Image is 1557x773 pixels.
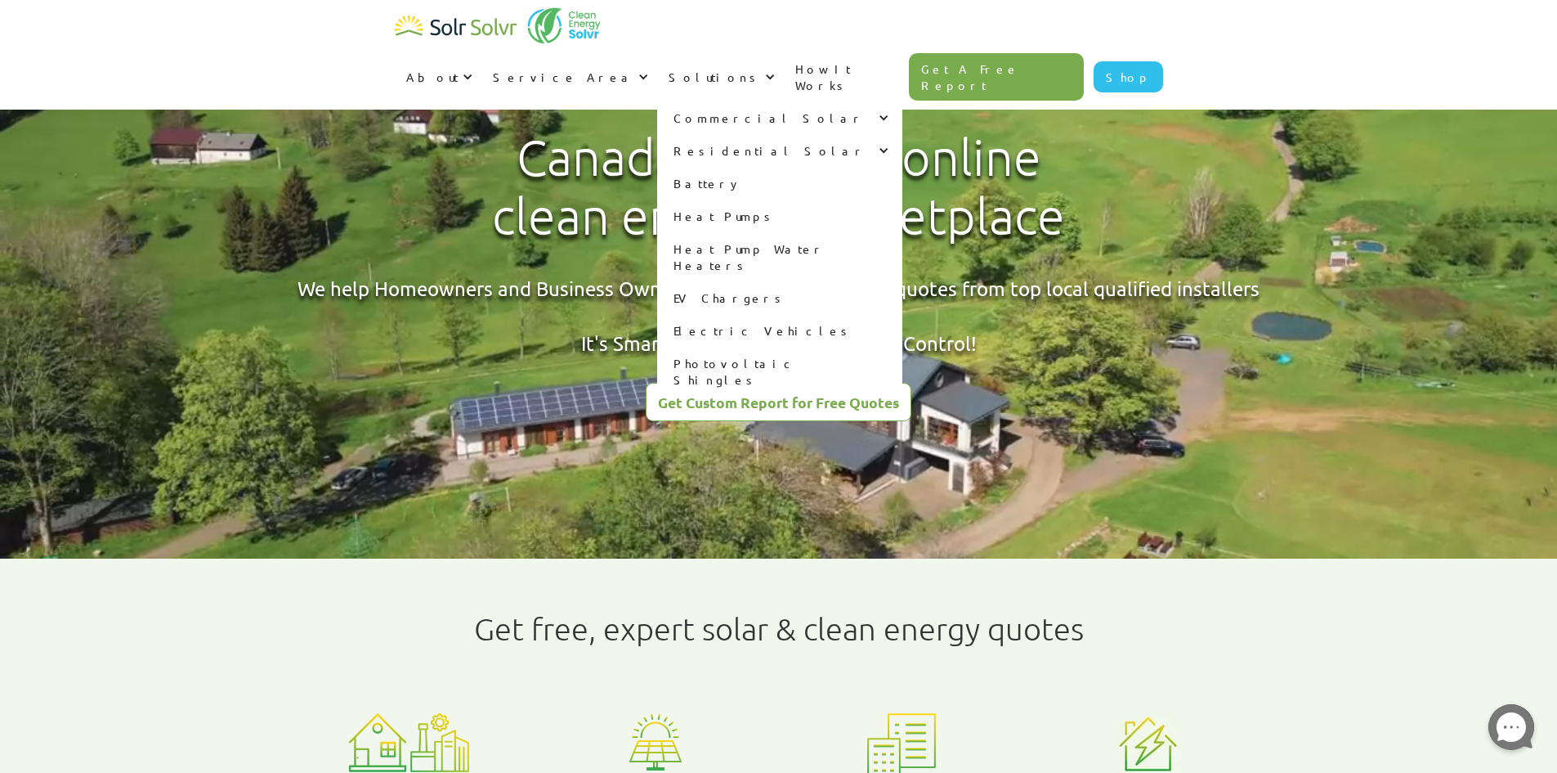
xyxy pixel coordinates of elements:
[658,395,899,410] div: Get Custom Report for Free Quotes
[657,347,902,396] a: Photovoltaic Shingles
[657,134,902,167] div: Residential Solar
[669,69,761,85] div: Solutions
[909,53,1084,101] a: Get A Free Report
[657,232,902,281] a: Heat Pump Water Heaters
[657,281,902,314] a: EV Chargers
[657,200,902,232] a: Heat Pumps
[395,52,481,101] div: About
[478,128,1079,246] h1: Canada's leading online clean energy marketplace
[657,52,784,101] div: Solutions
[1094,61,1163,92] a: Shop
[481,52,657,101] div: Service Area
[657,314,902,347] a: Electric Vehicles
[784,44,910,110] a: How It Works
[406,69,459,85] div: About
[474,611,1084,647] h1: Get free, expert solar & clean energy quotes
[657,167,902,200] a: Battery
[493,69,634,85] div: Service Area
[657,101,902,134] div: Commercial Solar
[657,101,902,396] nav: Solutions
[673,142,866,159] div: Residential Solar
[673,110,865,126] div: Commercial Solar
[646,383,911,421] a: Get Custom Report for Free Quotes
[298,275,1259,357] div: We help Homeowners and Business Owners get assessed and best quotes from top local qualified inst...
